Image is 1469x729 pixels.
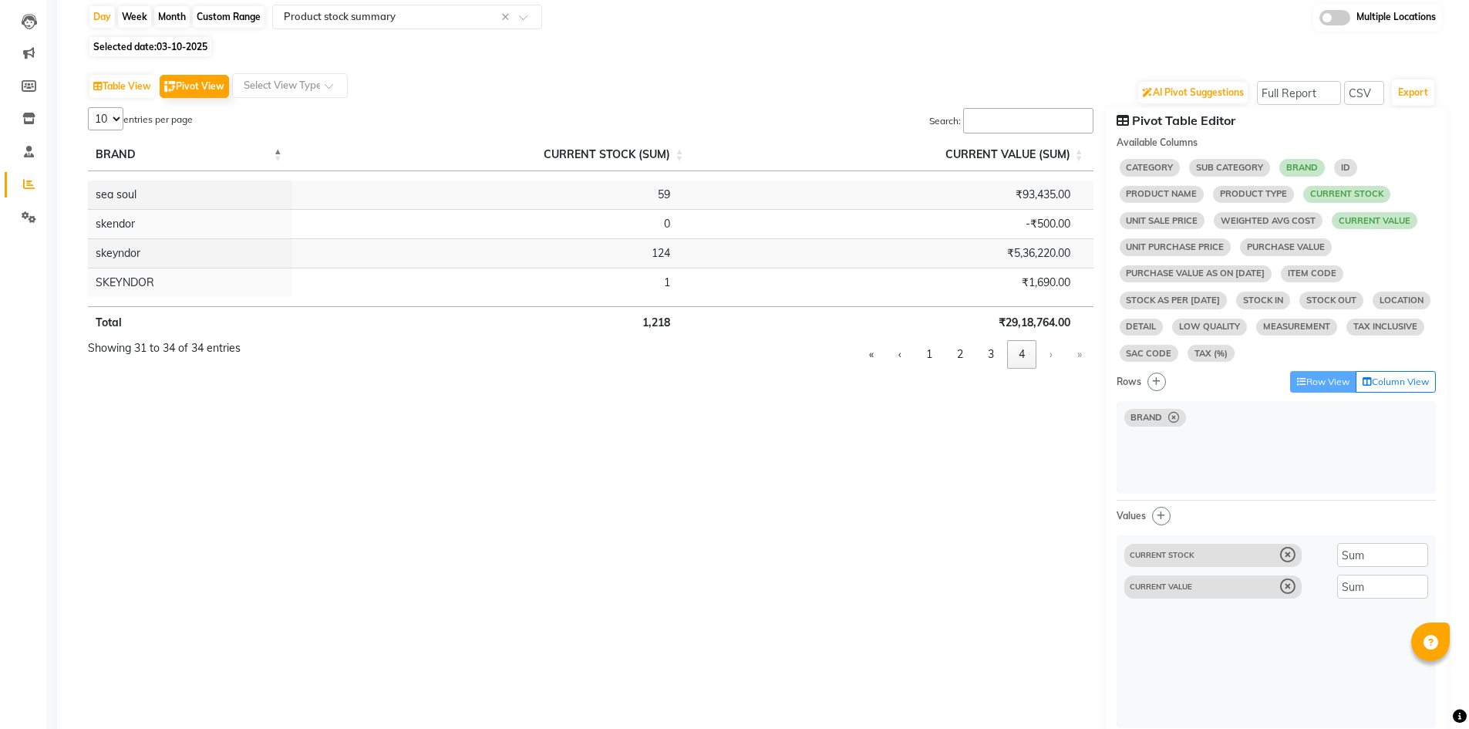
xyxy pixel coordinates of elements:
button: Quick add column to rows [1147,373,1166,391]
span: LOCATION [1373,292,1430,309]
th: CURRENT VALUE (SUM): Activate to sort [693,139,1093,171]
button: Previous [887,340,913,369]
label: entries per page [123,113,193,127]
strong: Rows [1117,376,1141,387]
button: 1 [915,340,944,369]
button: Last [1066,340,1093,369]
span: BRAND [96,147,136,161]
button: Export [1392,79,1434,106]
td: 1 [292,268,694,297]
span: PURCHASE VALUE AS ON [DATE] [1120,265,1272,282]
span: Multiple Locations [1356,10,1436,25]
strong: Total [96,316,122,329]
button: Next [1038,340,1064,369]
span: UNIT PURCHASE PRICE [1120,238,1231,255]
button: First [857,340,885,369]
span: STOCK OUT [1299,292,1363,309]
span: Clear all [501,9,514,25]
div: Week [118,6,151,28]
span: MEASUREMENT [1256,319,1337,336]
span: CURRENT STOCK (SUM) [544,147,670,161]
strong: Pivot Table Editor [1132,113,1235,128]
span: TAX INCLUSIVE [1346,319,1424,336]
button: Quick add column to values [1152,507,1171,525]
span: DETAIL [1120,319,1164,336]
span: ITEM CODE [1281,265,1343,282]
button: 2 [945,340,975,369]
th: CURRENT STOCK (SUM): Activate to sort [292,139,694,171]
span: SAC CODE [1120,345,1179,362]
span: BRAND [1130,413,1162,422]
div: Showing 31 to 34 of 34 entries [88,340,241,356]
td: ₹93,435.00 [693,181,1093,209]
span: PRODUCT NAME [1120,186,1205,203]
span: CURRENT VALUE [1332,212,1417,229]
span: BRAND [1279,159,1325,176]
span: Selected date: [89,37,211,56]
span: UNIT SALE PRICE [1120,212,1205,229]
strong: Available Columns [1117,137,1198,148]
div: Custom Range [193,6,264,28]
td: -₹500.00 [693,209,1093,238]
strong: ₹29,18,764.00 [999,316,1070,329]
button: 4 [1007,340,1036,369]
span: WEIGHTED AVG COST [1214,212,1322,229]
span: PURCHASE VALUE [1240,238,1332,255]
th: BRAND: Activate to invert sorting [88,139,292,171]
img: pivot.png [164,81,176,93]
button: 3 [976,340,1006,369]
td: 124 [292,238,694,268]
span: CATEGORY [1120,159,1181,176]
span: STOCK IN [1236,292,1290,309]
td: ₹5,36,220.00 [693,238,1093,268]
td: sea soul [88,181,292,209]
span: LOW QUALITY [1172,319,1247,336]
span: TAX (%) [1188,345,1235,362]
span: CURRENT VALUE (SUM) [945,147,1070,161]
button: Column View [1356,371,1436,393]
span: CURRENT STOCK [1303,186,1390,203]
button: Table View [89,75,155,98]
span: SUB CATEGORY [1189,159,1270,176]
td: 59 [292,181,694,209]
div: Month [154,6,190,28]
strong: 1,218 [642,316,670,329]
span: CURRENT VALUE [1130,583,1273,591]
span: 03-10-2025 [157,41,207,52]
nav: pagination [856,340,1093,369]
span: PRODUCT TYPE [1213,186,1294,203]
button: Pivot View [160,75,229,98]
span: STOCK AS PER [DATE] [1120,292,1228,309]
span: ID [1334,159,1357,176]
td: 0 [292,209,694,238]
td: ₹1,690.00 [693,268,1093,297]
button: AI Pivot Suggestions [1138,82,1248,103]
td: SKEYNDOR [88,268,292,297]
td: skendor [88,209,292,238]
label: Search: [929,114,961,128]
strong: Values [1117,510,1146,521]
span: CURRENT STOCK [1130,552,1273,559]
div: Day [89,6,115,28]
td: skeyndor [88,238,292,268]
